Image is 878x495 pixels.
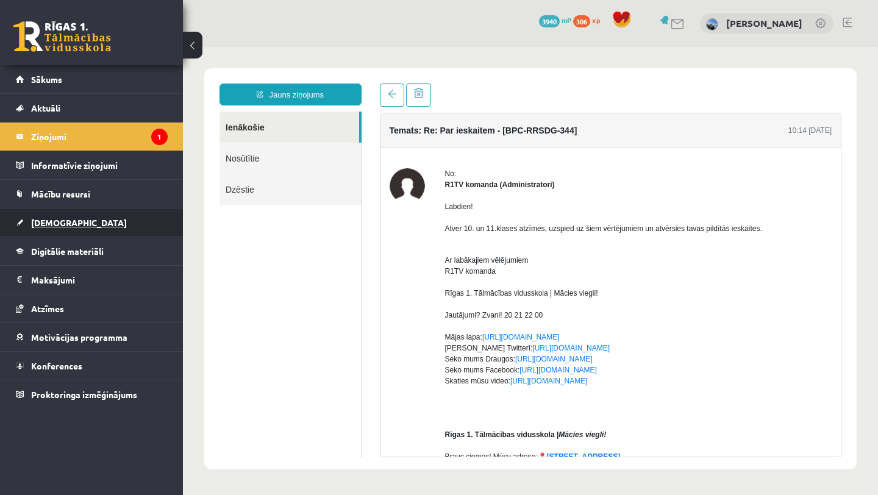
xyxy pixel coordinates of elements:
a: Motivācijas programma [16,323,168,351]
legend: Maksājumi [31,266,168,294]
p: Ar labākajiem vēlējumiem R1TV komanda Rīgas 1. Tālmācības vidusskola | Mācies viegli! Jautājumi? ... [262,197,649,361]
span: Motivācijas programma [31,332,127,343]
span: [DEMOGRAPHIC_DATA] [31,217,127,228]
span: 3940 [539,15,560,27]
a: [DEMOGRAPHIC_DATA] [16,208,168,237]
a: [URL][DOMAIN_NAME] [332,308,410,316]
a: Mācību resursi [16,180,168,208]
a: Sākums [16,65,168,93]
a: 3940 mP [539,15,571,25]
a: Informatīvie ziņojumi [16,151,168,179]
strong: R1TV komanda (Administratori) [262,134,372,142]
span: Konferences [31,360,82,371]
a: [URL][DOMAIN_NAME] [337,319,414,327]
span: mP [562,15,571,25]
strong: Mācies viegli! [376,383,423,392]
a: Konferences [16,352,168,380]
span: xp [592,15,600,25]
a: Nosūtītie [37,96,178,127]
i: 1 [151,129,168,145]
span: Proktoringa izmēģinājums [31,389,137,400]
span: Digitālie materiāli [31,246,104,257]
span: Aktuāli [31,102,60,113]
a: [URL][DOMAIN_NAME] [349,297,427,305]
p: Brauc ciemos! Mūsu adrese: Jautājumi? Zvani! 📞 Negribi zvanīt? Raksti! [262,371,649,437]
span: 306 [573,15,590,27]
span: Sākums [31,74,62,85]
p: Labdien! Atver 10. un 11.klases atzīmes, uzspied uz šiem vērtējumiem un atvērsies tavas pildītās ... [262,154,649,187]
span: Mācību resursi [31,188,90,199]
div: 10:14 [DATE] [605,78,649,89]
legend: Ziņojumi [31,123,168,151]
img: Viktorija Ogreniča [706,18,718,30]
a: Ienākošie [37,65,176,96]
div: No: [262,121,649,132]
span: Atzīmes [31,303,64,314]
strong: Rīgas 1. Tālmācības vidusskola | [262,383,376,392]
a: [URL][DOMAIN_NAME] [327,330,405,338]
legend: Informatīvie ziņojumi [31,151,168,179]
a: [URL][DOMAIN_NAME] [299,286,377,294]
img: R1TV komanda [207,121,242,157]
a: Rīgas 1. Tālmācības vidusskola [13,21,111,52]
a: Atzīmes [16,294,168,322]
a: Dzēstie [37,127,178,158]
a: Ziņojumi1 [16,123,168,151]
h4: Temats: Re: Par ieskaitem - [BPC-RRSDG-344] [207,79,394,88]
a: Digitālie materiāli [16,237,168,265]
a: 306 xp [573,15,606,25]
a: [PERSON_NAME] [726,17,802,29]
strong: 📍 [355,405,364,414]
a: Aktuāli [16,94,168,122]
a: Jauns ziņojums [37,37,179,59]
a: [STREET_ADDRESS] [364,405,438,414]
a: Proktoringa izmēģinājums [16,380,168,408]
a: Maksājumi [16,266,168,294]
